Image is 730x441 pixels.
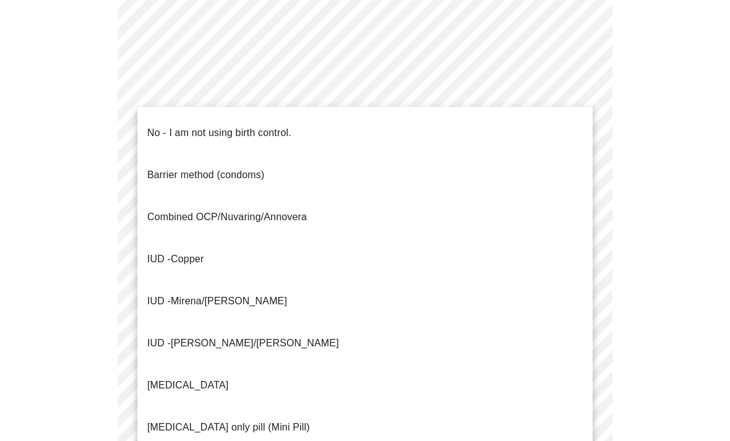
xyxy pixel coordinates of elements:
span: IUD - [147,254,171,264]
p: IUD - [147,294,287,309]
p: Barrier method (condoms) [147,168,264,182]
p: [MEDICAL_DATA] [147,378,228,393]
span: Mirena/[PERSON_NAME] [171,296,287,306]
p: Copper [147,252,204,267]
p: Combined OCP/Nuvaring/Annovera [147,210,307,225]
span: IUD - [147,338,171,348]
p: [MEDICAL_DATA] only pill (Mini Pill) [147,420,310,435]
p: No - I am not using birth control. [147,126,291,140]
p: [PERSON_NAME]/[PERSON_NAME] [147,336,339,351]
